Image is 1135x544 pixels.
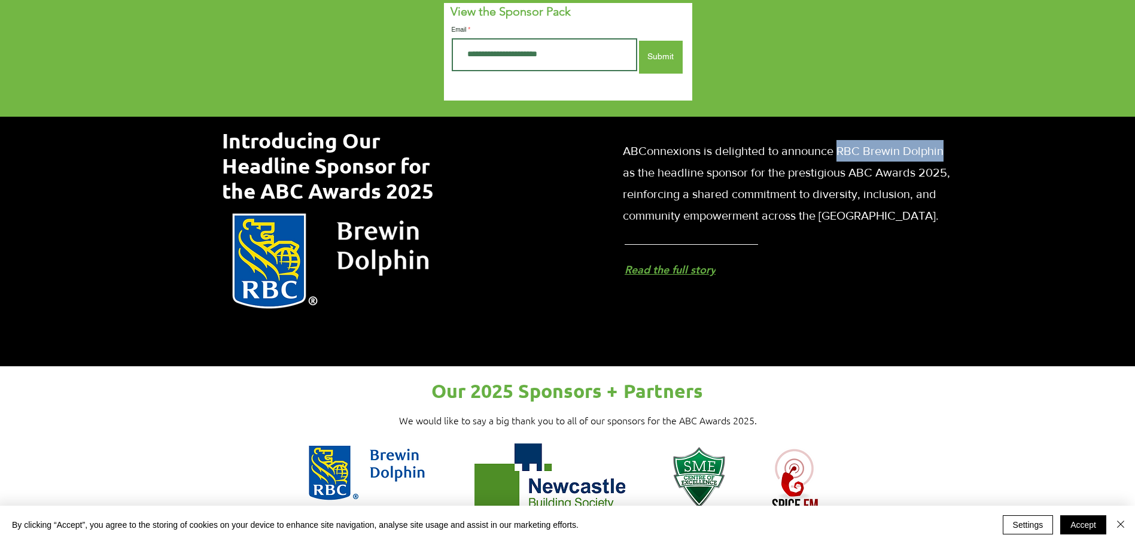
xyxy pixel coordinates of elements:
[226,206,433,317] img: Northern Insights Double Pager Apr 2025 (1).png
[451,4,571,19] span: View the Sponsor Pack
[12,519,579,530] span: By clicking “Accept”, you agree to the storing of cookies on your device to enhance site navigati...
[1060,515,1106,534] button: Accept
[1003,515,1054,534] button: Settings
[647,51,674,63] span: Submit
[1113,517,1128,531] img: Close
[431,379,703,403] span: Our 2025 Sponsors + Partners
[625,263,716,276] span: Read the full story
[474,443,625,509] img: NBS Logo 340x148.png
[452,27,637,33] label: Email
[639,41,683,74] button: Submit
[306,443,428,503] img: Brewin Dolphin Logo
[399,414,757,427] span: We would like to say a big thank you to all of our sponsors for the ABC Awards 2025.
[1113,515,1128,534] button: Close
[761,443,830,512] img: Spice FM Logo
[623,144,950,222] span: ABConnexions is delighted to announce RBC Brewin Dolphin as the headline sponsor for the prestigi...
[222,127,434,203] span: Introducing Our Headline Sponsor for the ABC Awards 2025
[625,257,799,282] a: Read the full story
[665,443,734,512] img: SME Centre of Excellence Logo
